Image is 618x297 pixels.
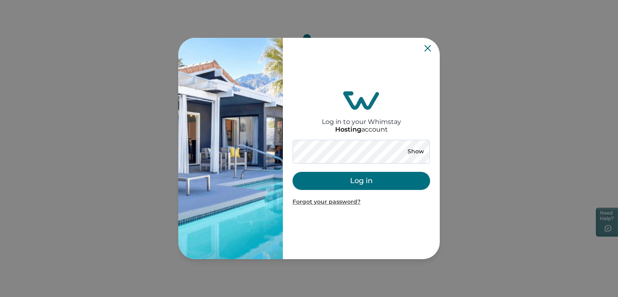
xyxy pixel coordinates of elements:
[424,45,431,52] button: Close
[335,126,361,134] p: Hosting
[293,172,430,190] button: Log in
[322,110,401,126] h2: Log in to your Whimstay
[401,146,430,157] button: Show
[178,38,283,259] img: auth-banner
[335,126,388,134] p: account
[293,198,430,206] p: Forgot your password?
[343,91,379,110] img: login-logo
